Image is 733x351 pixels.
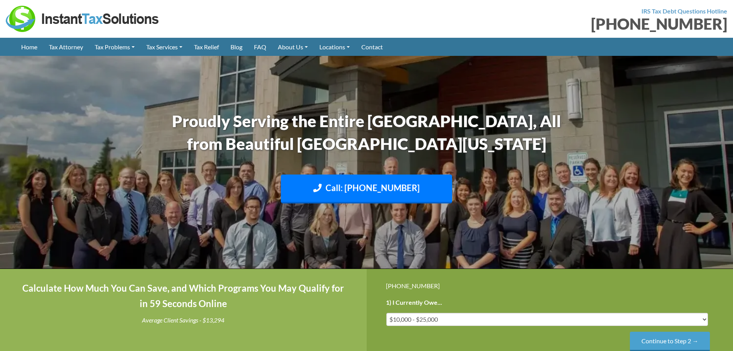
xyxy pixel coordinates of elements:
a: Tax Services [140,38,188,56]
div: [PHONE_NUMBER] [372,16,728,32]
label: 1) I Currently Owe... [386,299,442,307]
a: Tax Attorney [43,38,89,56]
img: Instant Tax Solutions Logo [6,6,160,32]
a: Home [15,38,43,56]
i: Average Client Savings - $13,294 [142,316,224,324]
a: About Us [272,38,314,56]
a: Blog [225,38,248,56]
a: Tax Relief [188,38,225,56]
h1: Proudly Serving the Entire [GEOGRAPHIC_DATA], All from Beautiful [GEOGRAPHIC_DATA][US_STATE] [153,110,580,155]
h4: Calculate How Much You Can Save, and Which Programs You May Qualify for in 59 Seconds Online [19,280,347,312]
strong: IRS Tax Debt Questions Hotline [641,7,727,15]
a: FAQ [248,38,272,56]
a: Tax Problems [89,38,140,56]
a: Locations [314,38,356,56]
a: Contact [356,38,389,56]
a: Call: [PHONE_NUMBER] [281,175,452,203]
div: [PHONE_NUMBER] [386,280,714,291]
a: Instant Tax Solutions Logo [6,14,160,22]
